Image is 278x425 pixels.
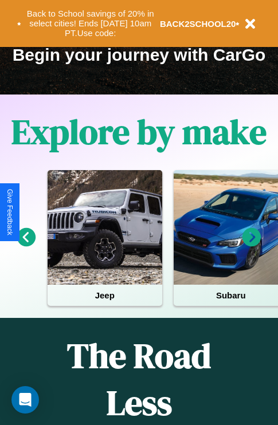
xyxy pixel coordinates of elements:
div: Give Feedback [6,189,14,235]
h4: Jeep [48,285,162,306]
div: Open Intercom Messenger [11,386,39,414]
b: BACK2SCHOOL20 [160,19,236,29]
button: Back to School savings of 20% in select cities! Ends [DATE] 10am PT.Use code: [21,6,160,41]
h1: Explore by make [11,108,267,155]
